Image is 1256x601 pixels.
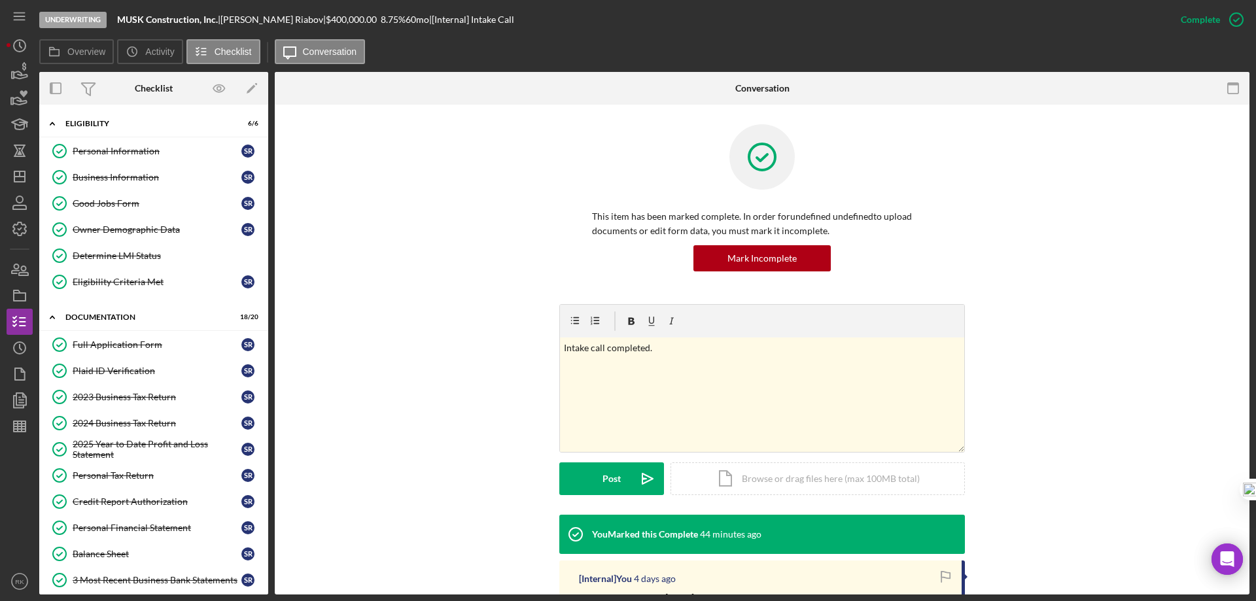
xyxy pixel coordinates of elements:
[73,549,241,559] div: Balance Sheet
[46,358,262,384] a: Plaid ID VerificationSR
[727,245,797,271] div: Mark Incomplete
[67,46,105,57] label: Overview
[73,146,241,156] div: Personal Information
[241,469,254,482] div: S R
[303,46,357,57] label: Conversation
[241,521,254,534] div: S R
[46,164,262,190] a: Business InformationSR
[700,529,761,540] time: 2025-09-02 21:36
[241,443,254,456] div: S R
[241,495,254,508] div: S R
[73,198,241,209] div: Good Jobs Form
[73,172,241,182] div: Business Information
[215,46,252,57] label: Checklist
[241,171,254,184] div: S R
[241,364,254,377] div: S R
[592,529,698,540] div: You Marked this Complete
[117,14,218,25] b: MUSK Construction, Inc.
[73,277,241,287] div: Eligibility Criteria Met
[241,574,254,587] div: S R
[275,39,366,64] button: Conversation
[73,418,241,428] div: 2024 Business Tax Return
[145,46,174,57] label: Activity
[15,578,24,585] text: RK
[46,332,262,358] a: Full Application FormSR
[235,313,258,321] div: 18 / 20
[117,14,220,25] div: |
[46,190,262,216] a: Good Jobs FormSR
[73,250,261,261] div: Determine LMI Status
[46,541,262,567] a: Balance SheetSR
[241,145,254,158] div: S R
[693,245,831,271] button: Mark Incomplete
[73,496,241,507] div: Credit Report Authorization
[406,14,429,25] div: 60 mo
[220,14,326,25] div: [PERSON_NAME] Riabov |
[241,338,254,351] div: S R
[326,14,381,25] div: $400,000.00
[381,14,406,25] div: 8.75 %
[73,224,241,235] div: Owner Demographic Data
[602,462,621,495] div: Post
[39,12,107,28] div: Underwriting
[592,209,932,239] p: This item has been marked complete. In order for undefined undefined to upload documents or edit ...
[7,568,33,594] button: RK
[241,390,254,404] div: S R
[735,83,790,94] div: Conversation
[73,392,241,402] div: 2023 Business Tax Return
[564,341,961,355] p: Intake call completed.
[135,83,173,94] div: Checklist
[46,436,262,462] a: 2025 Year to Date Profit and Loss StatementSR
[46,515,262,541] a: Personal Financial StatementSR
[634,574,676,584] time: 2025-08-29 19:49
[117,39,183,64] button: Activity
[65,313,226,321] div: Documentation
[46,243,262,269] a: Determine LMI Status
[73,366,241,376] div: Plaid ID Verification
[241,197,254,210] div: S R
[46,216,262,243] a: Owner Demographic DataSR
[579,574,632,584] div: [Internal] You
[241,547,254,560] div: S R
[235,120,258,128] div: 6 / 6
[241,223,254,236] div: S R
[46,269,262,295] a: Eligibility Criteria MetSR
[46,410,262,436] a: 2024 Business Tax ReturnSR
[559,462,664,495] button: Post
[46,384,262,410] a: 2023 Business Tax ReturnSR
[73,439,241,460] div: 2025 Year to Date Profit and Loss Statement
[73,470,241,481] div: Personal Tax Return
[39,39,114,64] button: Overview
[1181,7,1220,33] div: Complete
[241,275,254,288] div: S R
[186,39,260,64] button: Checklist
[73,523,241,533] div: Personal Financial Statement
[46,462,262,489] a: Personal Tax ReturnSR
[73,575,241,585] div: 3 Most Recent Business Bank Statements
[65,120,226,128] div: Eligibility
[241,417,254,430] div: S R
[1212,543,1243,575] div: Open Intercom Messenger
[429,14,514,25] div: | [Internal] Intake Call
[1168,7,1249,33] button: Complete
[73,339,241,350] div: Full Application Form
[46,138,262,164] a: Personal InformationSR
[46,489,262,515] a: Credit Report AuthorizationSR
[46,567,262,593] a: 3 Most Recent Business Bank StatementsSR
